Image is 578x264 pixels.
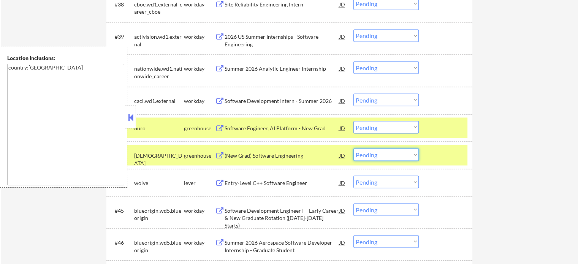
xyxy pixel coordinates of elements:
[225,1,339,8] div: Site Reliability Engineering Intern
[134,179,184,187] div: wolve
[115,1,128,8] div: #38
[225,239,339,253] div: Summer 2026 Aerospace Software Developer Internship - Graduate Student
[134,33,184,47] div: activision.wd1.external
[134,239,184,253] div: blueorigin.wd5.blueorigin
[339,61,346,75] div: JD
[134,1,184,16] div: cboe.wd1.external_career_cboe
[225,152,339,159] div: (New Grad) Software Engineering
[134,124,184,132] div: nuro
[184,65,215,72] div: workday
[339,235,346,249] div: JD
[339,93,346,107] div: JD
[134,152,184,166] div: [DEMOGRAPHIC_DATA]
[225,97,339,104] div: Software Development Intern - Summer 2026
[7,54,124,62] div: Location Inclusions:
[339,148,346,162] div: JD
[225,179,339,187] div: Entry-Level C++ Software Engineer
[184,179,215,187] div: lever
[225,65,339,72] div: Summer 2026 Analytic Engineer Internship
[115,239,128,246] div: #46
[225,124,339,132] div: Software Engineer, AI Platform - New Grad
[184,152,215,159] div: greenhouse
[134,207,184,221] div: blueorigin.wd5.blueorigin
[225,33,339,47] div: 2026 US Summer Internships - Software Engineering
[115,207,128,214] div: #45
[184,124,215,132] div: greenhouse
[184,239,215,246] div: workday
[184,1,215,8] div: workday
[184,97,215,104] div: workday
[225,207,339,229] div: Software Development Engineer I – Early Career & New Graduate Rotation ([DATE]-[DATE] Starts)
[134,65,184,79] div: nationwide.wd1.nationwide_career
[134,97,184,104] div: caci.wd1.external
[339,29,346,43] div: JD
[184,33,215,40] div: workday
[339,175,346,189] div: JD
[115,33,128,40] div: #39
[339,121,346,134] div: JD
[339,203,346,217] div: JD
[184,207,215,214] div: workday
